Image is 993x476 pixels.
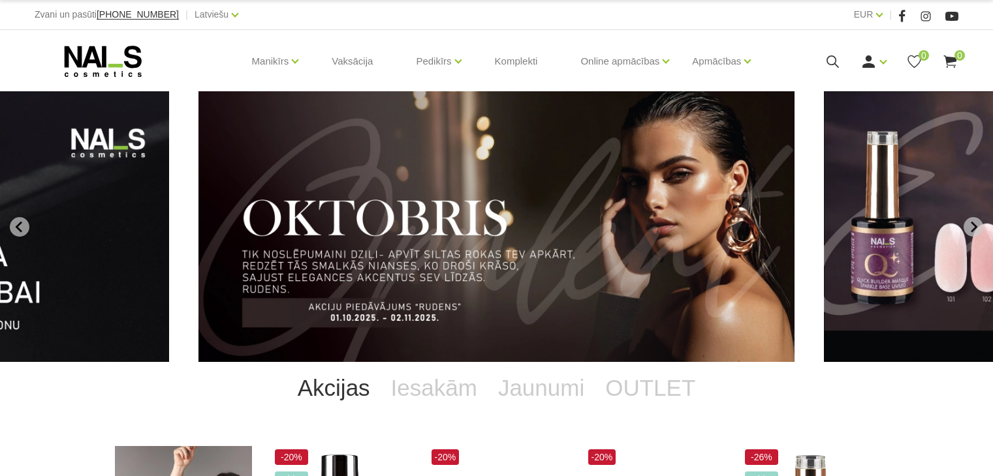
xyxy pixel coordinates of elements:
a: 0 [906,53,922,70]
a: Online apmācības [580,35,659,87]
button: Go to last slide [10,217,29,237]
span: -20% [588,449,616,465]
a: Manikīrs [252,35,289,87]
span: [PHONE_NUMBER] [97,9,179,20]
a: Apmācības [692,35,741,87]
a: Akcijas [287,362,381,414]
a: Latviešu [195,7,229,22]
a: Iesakām [381,362,488,414]
div: Zvani un pasūti [35,7,179,23]
a: Vaksācija [321,30,383,93]
a: 0 [942,53,958,70]
a: Komplekti [484,30,548,93]
span: 0 [954,50,965,61]
a: EUR [854,7,874,22]
span: | [889,7,892,23]
span: -26% [745,449,779,465]
a: OUTLET [595,362,706,414]
span: 0 [919,50,929,61]
a: [PHONE_NUMBER] [97,10,179,20]
span: | [185,7,188,23]
a: Jaunumi [488,362,595,414]
span: -20% [275,449,309,465]
span: -20% [432,449,460,465]
button: Next slide [964,217,983,237]
li: 1 of 11 [198,91,795,362]
a: Pedikīrs [416,35,451,87]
